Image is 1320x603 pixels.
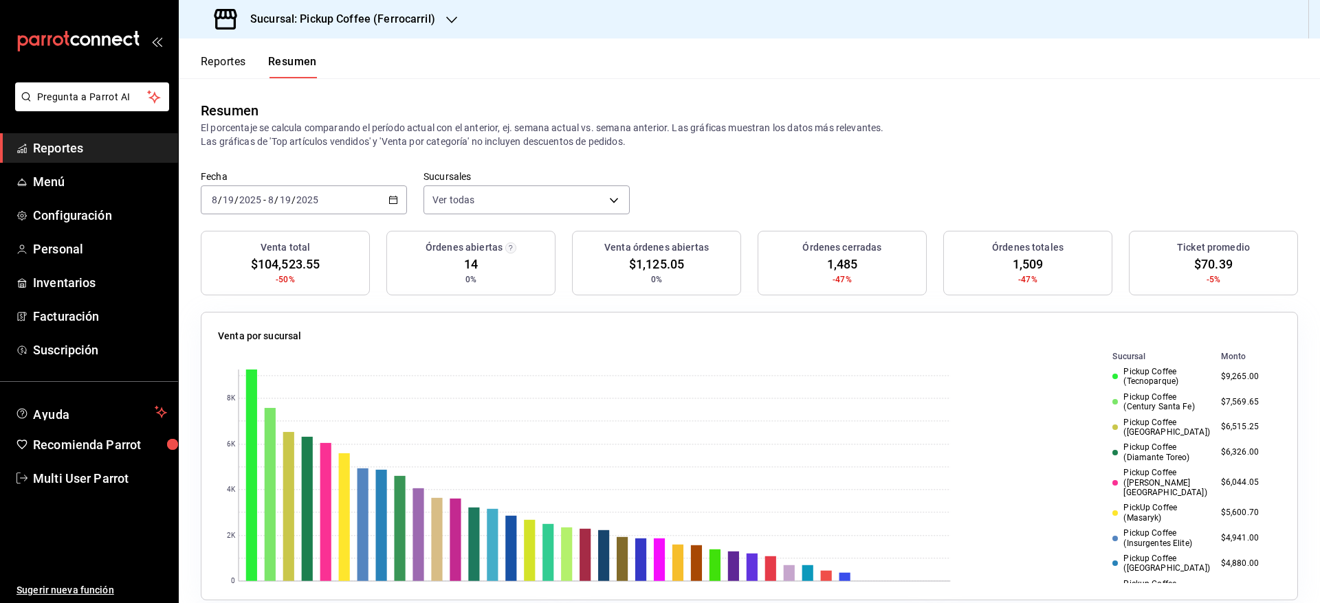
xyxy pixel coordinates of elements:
[227,395,236,402] text: 8K
[1207,273,1220,286] span: -5%
[234,194,239,205] span: /
[231,578,235,585] text: 0
[33,404,149,420] span: Ayuda
[992,240,1064,255] h3: Órdenes totales
[432,193,474,207] span: Ver todas
[1013,255,1044,273] span: 1,509
[1215,525,1281,551] td: $4,941.00
[465,273,476,286] span: 0%
[15,82,169,111] button: Pregunta a Parrot AI
[423,172,630,181] label: Sucursales
[151,36,162,47] button: open_drawer_menu
[227,532,236,540] text: 2K
[1090,349,1215,364] th: Sucursal
[1112,468,1209,497] div: Pickup Coffee ([PERSON_NAME][GEOGRAPHIC_DATA])
[629,255,684,273] span: $1,125.05
[263,194,266,205] span: -
[218,194,222,205] span: /
[604,240,709,255] h3: Venta órdenes abiertas
[1215,551,1281,576] td: $4,880.00
[1215,440,1281,465] td: $6,326.00
[1215,576,1281,602] td: $4,614.85
[218,329,301,343] p: Venta por sucursal
[296,194,319,205] input: ----
[279,194,291,205] input: --
[1018,273,1037,286] span: -47%
[464,255,478,273] span: 14
[33,240,167,258] span: Personal
[222,194,234,205] input: --
[33,139,167,157] span: Reportes
[33,435,167,454] span: Recomienda Parrot
[201,55,317,78] div: navigation tabs
[33,206,167,225] span: Configuración
[1177,240,1250,255] h3: Ticket promedio
[227,441,236,448] text: 6K
[1112,418,1209,437] div: Pickup Coffee ([GEOGRAPHIC_DATA])
[267,194,274,205] input: --
[239,11,435,27] h3: Sucursal: Pickup Coffee (Ferrocarril)
[1194,255,1233,273] span: $70.39
[201,55,246,78] button: Reportes
[426,240,503,255] h3: Órdenes abiertas
[1215,500,1281,525] td: $5,600.70
[1215,364,1281,389] td: $9,265.00
[33,307,167,326] span: Facturación
[261,240,310,255] h3: Venta total
[227,486,236,494] text: 4K
[33,172,167,191] span: Menú
[201,121,1298,148] p: El porcentaje se calcula comparando el período actual con el anterior, ej. semana actual vs. sema...
[827,255,858,273] span: 1,485
[201,100,258,121] div: Resumen
[1112,554,1209,573] div: Pickup Coffee ([GEOGRAPHIC_DATA])
[274,194,278,205] span: /
[1112,367,1209,387] div: Pickup Coffee (Tecnoparque)
[239,194,262,205] input: ----
[802,240,881,255] h3: Órdenes cerradas
[211,194,218,205] input: --
[1215,465,1281,500] td: $6,044.05
[33,273,167,292] span: Inventarios
[16,583,167,598] span: Sugerir nueva función
[651,273,662,286] span: 0%
[10,100,169,114] a: Pregunta a Parrot AI
[1215,415,1281,440] td: $6,515.25
[291,194,296,205] span: /
[276,273,295,286] span: -50%
[1112,579,1209,599] div: Pickup Coffee ([PERSON_NAME])
[201,172,407,181] label: Fecha
[33,469,167,488] span: Multi User Parrot
[268,55,317,78] button: Resumen
[33,341,167,359] span: Suscripción
[1112,528,1209,548] div: Pickup Coffee (Insurgentes Elite)
[1215,389,1281,415] td: $7,569.65
[251,255,320,273] span: $104,523.55
[37,90,148,104] span: Pregunta a Parrot AI
[1112,392,1209,412] div: Pickup Coffee (Century Santa Fe)
[1112,503,1209,523] div: PickUp Coffee (Masaryk)
[1215,349,1281,364] th: Monto
[1112,442,1209,462] div: Pickup Coffee (Diamante Toreo)
[833,273,852,286] span: -47%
